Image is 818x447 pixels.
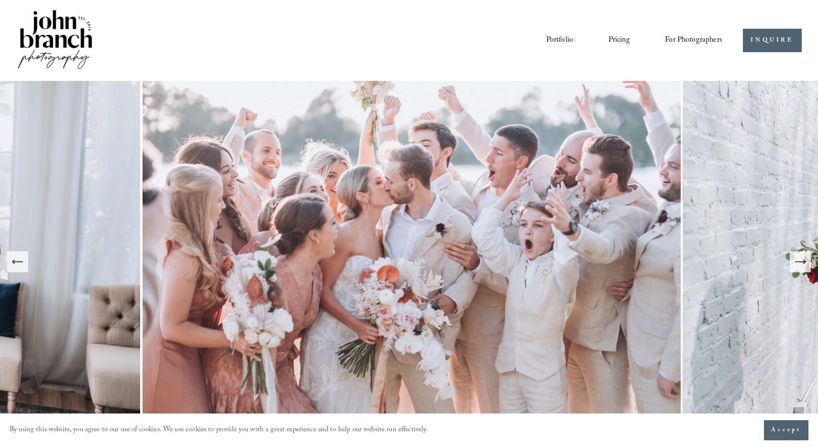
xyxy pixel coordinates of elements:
[665,33,722,48] span: For Photographers
[16,8,94,73] img: John Branch IV Photography
[608,32,630,48] a: Pricing
[665,32,722,48] a: folder dropdown
[7,251,28,272] button: Previous Slide
[743,29,802,52] a: INQUIRE
[771,425,801,435] span: Accept
[546,32,573,48] a: Portfolio
[764,420,808,440] button: Accept
[10,424,428,437] p: By using this website, you agree to our use of cookies. We use cookies to provide you with a grea...
[140,81,683,443] img: A wedding party celebrating outdoors, featuring a bride and groom kissing amidst cheering bridesm...
[790,251,811,272] button: Next Slide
